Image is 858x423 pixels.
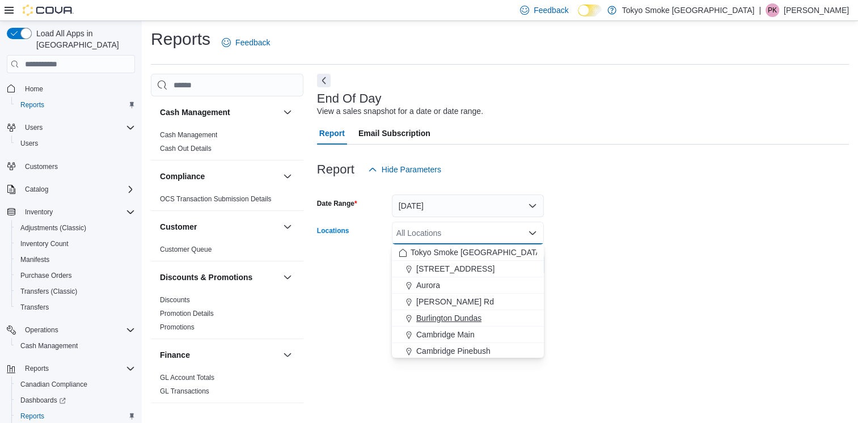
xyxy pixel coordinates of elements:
[151,128,303,160] div: Cash Management
[317,226,349,235] label: Locations
[151,371,303,403] div: Finance
[20,121,47,134] button: Users
[151,192,303,210] div: Compliance
[759,3,761,17] p: |
[20,341,78,350] span: Cash Management
[11,377,140,392] button: Canadian Compliance
[16,98,135,112] span: Reports
[16,285,135,298] span: Transfers (Classic)
[25,123,43,132] span: Users
[160,387,209,396] span: GL Transactions
[11,392,140,408] a: Dashboards
[160,107,278,118] button: Cash Management
[2,361,140,377] button: Reports
[151,293,303,339] div: Discounts & Promotions
[160,194,272,204] span: OCS Transaction Submission Details
[32,28,135,50] span: Load All Apps in [GEOGRAPHIC_DATA]
[11,268,140,284] button: Purchase Orders
[768,3,777,17] span: PK
[20,159,135,174] span: Customers
[25,162,58,171] span: Customers
[20,255,49,264] span: Manifests
[534,5,568,16] span: Feedback
[160,246,212,253] a: Customer Queue
[160,221,278,232] button: Customer
[11,220,140,236] button: Adjustments (Classic)
[16,221,135,235] span: Adjustments (Classic)
[11,252,140,268] button: Manifests
[364,158,446,181] button: Hide Parameters
[2,120,140,136] button: Users
[160,296,190,304] a: Discounts
[16,237,73,251] a: Inventory Count
[20,412,44,421] span: Reports
[20,223,86,232] span: Adjustments (Classic)
[160,323,195,332] span: Promotions
[20,121,135,134] span: Users
[319,122,345,145] span: Report
[317,74,331,87] button: Next
[16,301,53,314] a: Transfers
[16,253,135,267] span: Manifests
[2,204,140,220] button: Inventory
[317,92,382,105] h3: End Of Day
[16,409,49,423] a: Reports
[16,237,135,251] span: Inventory Count
[16,269,135,282] span: Purchase Orders
[151,28,210,50] h1: Reports
[160,131,217,139] a: Cash Management
[2,181,140,197] button: Catalog
[16,137,43,150] a: Users
[281,220,294,234] button: Customer
[160,144,212,153] span: Cash Out Details
[392,244,544,261] button: Tokyo Smoke [GEOGRAPHIC_DATA]
[382,164,441,175] span: Hide Parameters
[25,325,58,335] span: Operations
[20,239,69,248] span: Inventory Count
[416,280,440,291] span: Aurora
[160,221,197,232] h3: Customer
[25,208,53,217] span: Inventory
[392,294,544,310] button: [PERSON_NAME] Rd
[16,269,77,282] a: Purchase Orders
[160,310,214,318] a: Promotion Details
[160,272,278,283] button: Discounts & Promotions
[20,271,72,280] span: Purchase Orders
[20,82,48,96] a: Home
[235,37,270,48] span: Feedback
[20,303,49,312] span: Transfers
[23,5,74,16] img: Cova
[20,380,87,389] span: Canadian Compliance
[20,323,63,337] button: Operations
[16,394,70,407] a: Dashboards
[416,345,491,357] span: Cambridge Pinebush
[16,98,49,112] a: Reports
[160,349,190,361] h3: Finance
[16,253,54,267] a: Manifests
[25,364,49,373] span: Reports
[160,272,252,283] h3: Discounts & Promotions
[281,348,294,362] button: Finance
[317,105,483,117] div: View a sales snapshot for a date or date range.
[160,295,190,304] span: Discounts
[160,387,209,395] a: GL Transactions
[160,323,195,331] a: Promotions
[16,378,135,391] span: Canadian Compliance
[217,31,274,54] a: Feedback
[160,145,212,153] a: Cash Out Details
[392,261,544,277] button: [STREET_ADDRESS]
[392,310,544,327] button: Burlington Dundas
[392,343,544,359] button: Cambridge Pinebush
[416,329,475,340] span: Cambridge Main
[416,296,494,307] span: [PERSON_NAME] Rd
[160,245,212,254] span: Customer Queue
[11,284,140,299] button: Transfers (Classic)
[160,374,214,382] a: GL Account Totals
[20,160,62,174] a: Customers
[16,394,135,407] span: Dashboards
[160,349,278,361] button: Finance
[2,158,140,175] button: Customers
[784,3,849,17] p: [PERSON_NAME]
[20,81,135,95] span: Home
